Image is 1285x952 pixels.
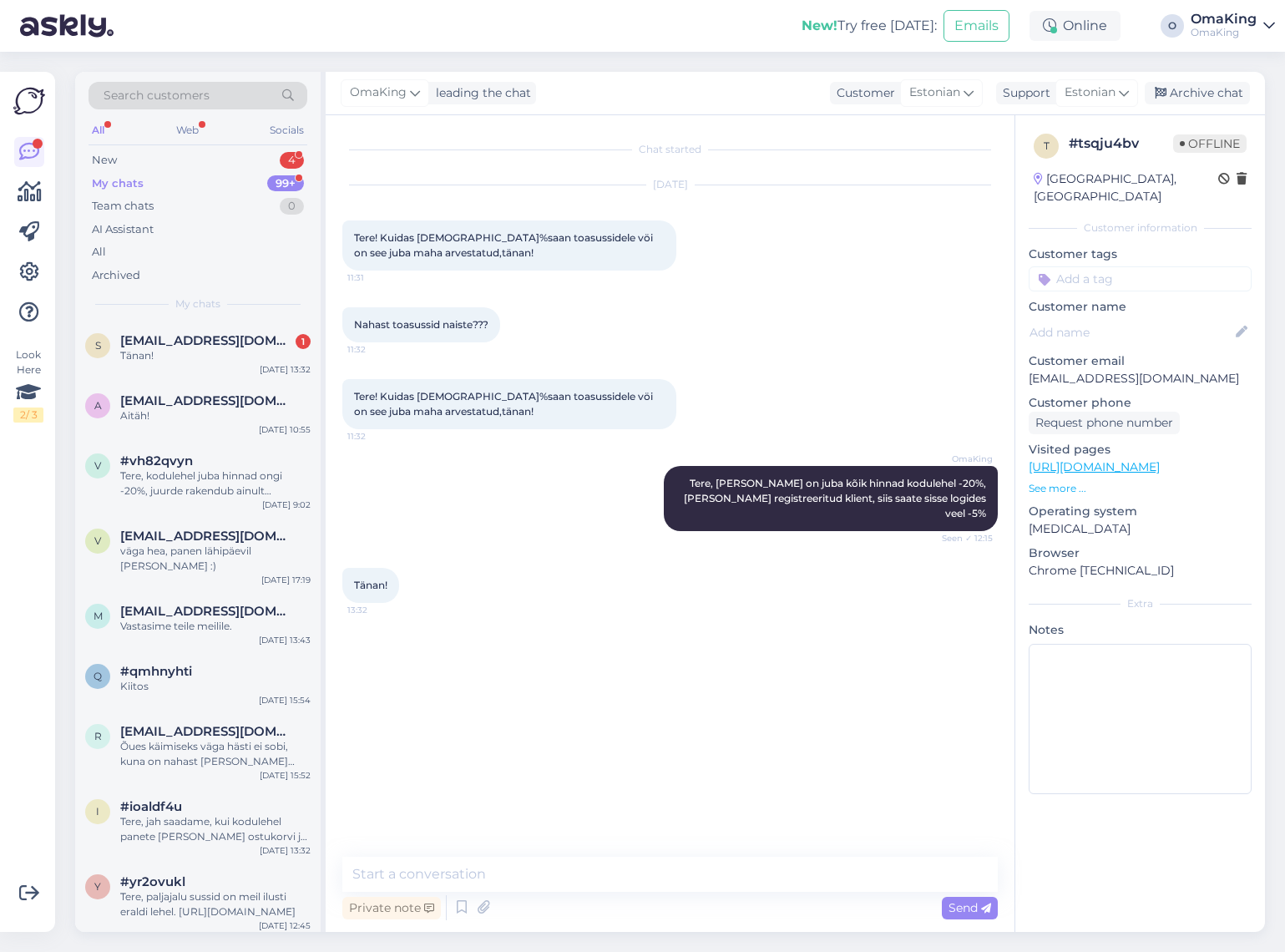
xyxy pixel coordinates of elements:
[354,390,655,418] span: Tere! Kuidas [DEMOGRAPHIC_DATA]%saan toasussidele vöi on see juba maha arvestatud,tänan!
[94,534,101,547] span: v
[120,348,311,363] div: Tänan!
[94,459,101,472] span: v
[1191,13,1275,39] a: OmaKingOmaKing
[259,919,311,932] div: [DATE] 12:45
[260,363,311,376] div: [DATE] 13:32
[684,477,989,519] span: Tere, [PERSON_NAME] on juba kõik hinnad kodulehel -20%, [PERSON_NAME] registreeritud klient, siis...
[120,393,294,408] span: annelajarvik@gmail.com
[92,244,106,261] div: All
[13,408,43,423] div: 2 / 3
[175,296,220,311] span: My chats
[94,880,101,893] span: y
[92,152,117,169] div: New
[1029,520,1252,538] p: [MEDICAL_DATA]
[280,198,304,215] div: 0
[266,119,307,141] div: Socials
[1069,134,1173,154] div: # tsqju4bv
[1030,323,1232,342] input: Add name
[1029,266,1252,291] input: Add a tag
[260,844,311,857] div: [DATE] 13:32
[1029,481,1252,496] p: See more ...
[1145,82,1250,104] div: Archive chat
[120,799,182,814] span: #ioaldf4u
[120,529,294,544] span: varik900@gmail.com
[830,84,895,102] div: Customer
[120,619,311,634] div: Vastasime teile meilile.
[429,84,531,102] div: leading the chat
[1173,134,1247,153] span: Offline
[342,897,441,919] div: Private note
[94,399,102,412] span: a
[944,10,1009,42] button: Emails
[1044,139,1050,152] span: t
[120,408,311,423] div: Aitäh!
[1029,246,1252,263] p: Customer tags
[92,267,140,284] div: Archived
[120,814,311,844] div: Tere, jah saadame, kui kodulehel panete [PERSON_NAME] ostukorvi ja lähete maksma siis seal saate ...
[1029,394,1252,412] p: Customer phone
[949,900,991,915] span: Send
[94,730,102,742] span: r
[1029,370,1252,387] p: [EMAIL_ADDRESS][DOMAIN_NAME]
[104,87,210,104] span: Search customers
[1065,84,1116,102] span: Estonian
[1191,26,1257,39] div: OmaKing
[120,604,294,619] span: maris.pukk@kaamos.ee
[259,423,311,436] div: [DATE] 10:55
[342,177,998,192] div: [DATE]
[1029,412,1180,434] div: Request phone number
[296,334,311,349] div: 1
[120,544,311,574] div: väga hea, panen lähipäevil [PERSON_NAME] :)
[354,579,387,591] span: Tänan!
[13,347,43,423] div: Look Here
[342,142,998,157] div: Chat started
[95,339,101,352] span: s
[1029,441,1252,458] p: Visited pages
[1191,13,1257,26] div: OmaKing
[260,769,311,782] div: [DATE] 15:52
[347,430,410,443] span: 11:32
[1030,11,1121,41] div: Online
[120,874,185,889] span: #yr2ovukl
[354,318,488,331] span: Nahast toasussid naiste???
[350,84,407,102] span: OmaKing
[92,221,154,238] div: AI Assistant
[996,84,1050,102] div: Support
[261,574,311,586] div: [DATE] 17:19
[120,453,193,468] span: #vh82qvyn
[92,175,144,192] div: My chats
[94,670,102,682] span: q
[120,889,311,919] div: Tere, paljajalu sussid on meil ilusti eraldi lehel. [URL][DOMAIN_NAME]
[120,739,311,769] div: Õues käimiseks väga hästi ei sobi, kuna on nahast [PERSON_NAME] kardavad niiskust. Kui on kuiv il...
[120,724,294,739] span: rickheuvelmans@hotmail.com
[120,664,192,679] span: #qmhnyhti
[120,468,311,499] div: Tere, kodulehel juba hinnad ongi -20%, juurde rakendub ainult püsikliendisoodustus -5%, kui aga [...
[930,532,993,544] span: Seen ✓ 12:15
[173,119,202,141] div: Web
[1029,544,1252,562] p: Browser
[89,119,108,141] div: All
[120,333,294,348] span: skuivanen@gmail.com
[347,604,410,616] span: 13:32
[1161,14,1184,38] div: O
[13,85,45,117] img: Askly Logo
[1029,503,1252,520] p: Operating system
[1029,298,1252,316] p: Customer name
[909,84,960,102] span: Estonian
[802,16,937,36] div: Try free [DATE]:
[1029,352,1252,370] p: Customer email
[930,453,993,465] span: OmaKing
[120,679,311,694] div: Kiitos
[267,175,304,192] div: 99+
[1029,562,1252,580] p: Chrome [TECHNICAL_ID]
[1029,621,1252,639] p: Notes
[347,271,410,284] span: 11:31
[262,499,311,511] div: [DATE] 9:02
[354,231,655,259] span: Tere! Kuidas [DEMOGRAPHIC_DATA]%saan toasussidele vöi on see juba maha arvestatud,tänan!
[1029,220,1252,235] div: Customer information
[259,634,311,646] div: [DATE] 13:43
[1029,596,1252,611] div: Extra
[347,343,410,356] span: 11:32
[92,198,154,215] div: Team chats
[802,18,837,33] b: New!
